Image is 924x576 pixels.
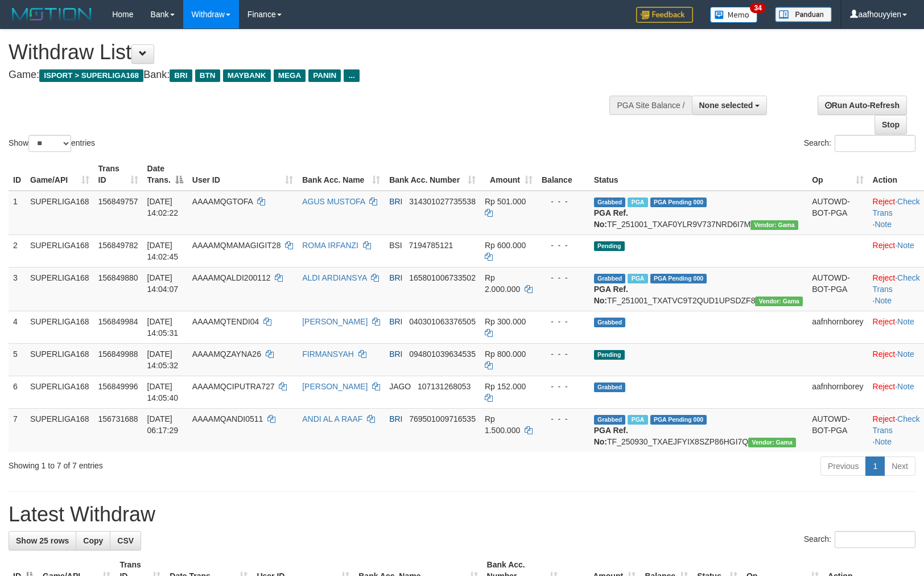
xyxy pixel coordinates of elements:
span: Vendor URL: https://trx31.1velocity.biz [755,297,803,306]
th: Balance [537,158,589,191]
span: [DATE] 14:05:32 [147,349,179,370]
h1: Withdraw List [9,41,605,64]
span: AAAAMQANDI0511 [192,414,263,423]
span: Marked by aafromsomean [628,415,647,425]
div: PGA Site Balance / [609,96,691,115]
th: Amount: activate to sort column ascending [480,158,537,191]
a: Previous [820,456,866,476]
span: Pending [594,350,625,360]
a: ANDI AL A RAAF [302,414,362,423]
a: Note [897,382,914,391]
a: Reject [873,349,896,359]
a: Reject [873,197,896,206]
span: AAAAMQMAMAGIGIT28 [192,241,281,250]
div: Showing 1 to 7 of 7 entries [9,455,377,471]
span: Rp 600.000 [485,241,526,250]
td: AUTOWD-BOT-PGA [807,191,868,235]
td: TF_251001_TXAF0YLR9V737NRD6I7M [589,191,808,235]
div: - - - [542,381,585,392]
label: Show entries [9,135,95,152]
button: None selected [692,96,768,115]
input: Search: [835,531,915,548]
span: Grabbed [594,198,626,207]
span: Marked by aafsengchandara [628,198,647,207]
span: [DATE] 06:17:29 [147,414,179,435]
span: Vendor URL: https://trx31.1velocity.biz [750,220,798,230]
div: - - - [542,316,585,327]
a: Note [897,349,914,359]
img: MOTION_logo.png [9,6,95,23]
span: Grabbed [594,318,626,327]
span: BRI [389,414,402,423]
a: FIRMANSYAH [302,349,354,359]
span: Rp 800.000 [485,349,526,359]
span: Grabbed [594,415,626,425]
span: BSI [389,241,402,250]
a: ROMA IRFANZI [302,241,358,250]
span: AAAAMQZAYNA26 [192,349,261,359]
td: 1 [9,191,26,235]
div: - - - [542,240,585,251]
td: 2 [9,234,26,267]
td: 4 [9,311,26,343]
a: AGUS MUSTOFA [302,197,365,206]
th: User ID: activate to sort column ascending [188,158,298,191]
input: Search: [835,135,915,152]
span: Rp 1.500.000 [485,414,520,435]
div: - - - [542,196,585,207]
td: SUPERLIGA168 [26,311,94,343]
a: Stop [874,115,907,134]
a: Reject [873,273,896,282]
span: Copy [83,536,103,545]
span: 156849782 [98,241,138,250]
span: BRI [170,69,192,82]
a: [PERSON_NAME] [302,317,368,326]
span: BRI [389,317,402,326]
th: Game/API: activate to sort column ascending [26,158,94,191]
span: Pending [594,241,625,251]
a: Reject [873,382,896,391]
a: Note [874,437,892,446]
span: BRI [389,197,402,206]
span: Copy 094801039634535 to clipboard [409,349,476,359]
th: Op: activate to sort column ascending [807,158,868,191]
span: CSV [117,536,134,545]
td: SUPERLIGA168 [26,234,94,267]
span: Copy 7194785121 to clipboard [409,241,453,250]
img: panduan.png [775,7,832,22]
a: CSV [110,531,141,550]
span: BTN [195,69,220,82]
td: TF_251001_TXATVC9T2QUD1UPSDZF8 [589,267,808,311]
a: Copy [76,531,110,550]
th: Bank Acc. Number: activate to sort column ascending [385,158,480,191]
span: Grabbed [594,382,626,392]
img: Button%20Memo.svg [710,7,758,23]
span: Copy 040301063376505 to clipboard [409,317,476,326]
span: JAGO [389,382,411,391]
div: - - - [542,413,585,425]
span: 156849988 [98,349,138,359]
span: BRI [389,349,402,359]
b: PGA Ref. No: [594,208,628,229]
span: Copy 769501009716535 to clipboard [409,414,476,423]
td: 7 [9,408,26,452]
span: BRI [389,273,402,282]
span: AAAAMQGTOFA [192,197,253,206]
a: Note [874,296,892,305]
span: 156731688 [98,414,138,423]
td: TF_250930_TXAEJFYIX8SZP86HGI7Q [589,408,808,452]
span: Rp 300.000 [485,317,526,326]
span: AAAAMQCIPUTRA727 [192,382,275,391]
a: Reject [873,317,896,326]
span: 156849757 [98,197,138,206]
span: ISPORT > SUPERLIGA168 [39,69,143,82]
td: SUPERLIGA168 [26,191,94,235]
h4: Game: Bank: [9,69,605,81]
td: AUTOWD-BOT-PGA [807,408,868,452]
span: None selected [699,101,753,110]
span: [DATE] 14:02:22 [147,197,179,217]
span: 34 [750,3,765,13]
td: SUPERLIGA168 [26,267,94,311]
a: Reject [873,414,896,423]
span: Rp 152.000 [485,382,526,391]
